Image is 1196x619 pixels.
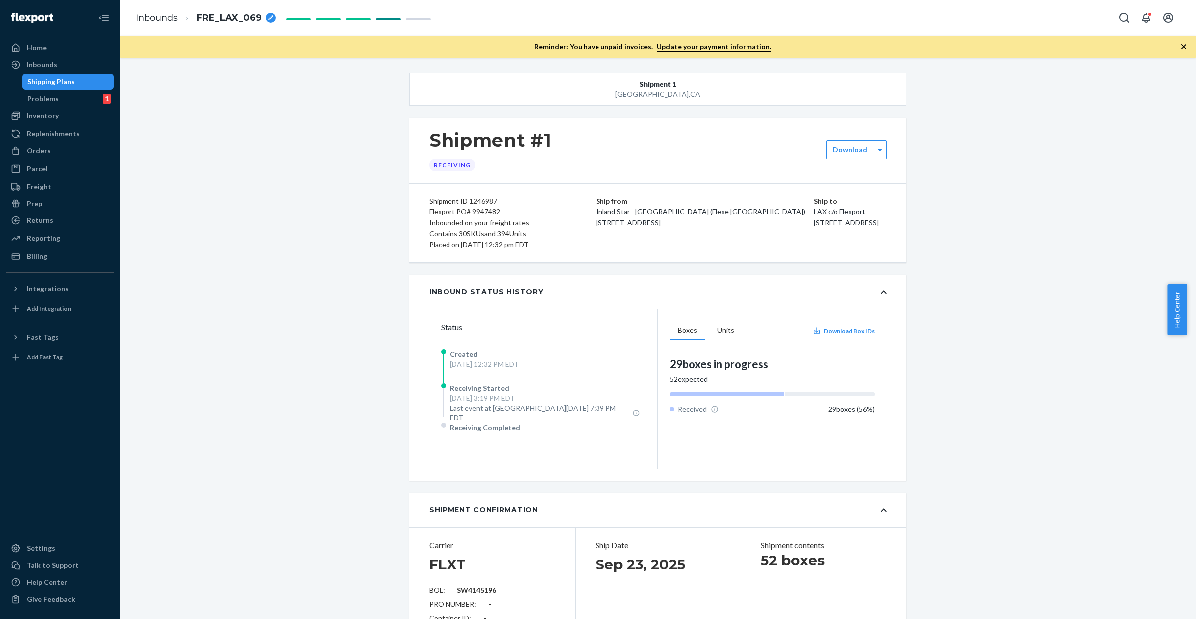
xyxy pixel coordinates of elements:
div: Inbound Status History [429,287,543,297]
p: Ship to [814,196,887,206]
button: Download Box IDs [813,327,875,335]
p: Ship from [596,196,814,206]
a: Update your payment information. [657,42,771,52]
div: [GEOGRAPHIC_DATA] , CA [459,89,857,99]
a: Billing [6,248,114,264]
div: Integrations [27,284,69,294]
button: Open Search Box [1114,8,1134,28]
div: Returns [27,215,53,225]
button: Integrations [6,281,114,297]
a: Add Integration [6,301,114,317]
a: Orders [6,143,114,159]
p: Shipment contents [761,540,887,551]
a: Freight [6,179,114,195]
div: Inbounds [27,60,57,70]
span: [STREET_ADDRESS] [814,218,879,227]
a: Settings [6,540,114,556]
button: Shipment 1[GEOGRAPHIC_DATA],CA [409,73,906,106]
div: Talk to Support [27,560,79,570]
span: Receiving Started [450,384,509,392]
a: Shipping Plans [22,74,114,90]
a: Replenishments [6,126,114,142]
div: Placed on [DATE] 12:32 pm EDT [429,239,556,250]
a: Inbounds [6,57,114,73]
div: Shipping Plans [27,77,75,87]
div: Give Feedback [27,594,75,604]
p: Ship Date [596,540,721,551]
div: Add Fast Tag [27,353,63,361]
a: Inbounds [136,12,178,23]
button: Units [709,321,742,340]
span: Created [450,350,478,358]
img: Flexport logo [11,13,53,23]
p: LAX c/o Flexport [814,206,887,217]
button: Give Feedback [6,591,114,607]
span: Inland Star - [GEOGRAPHIC_DATA] (Flexe [GEOGRAPHIC_DATA]) [STREET_ADDRESS] [596,207,805,227]
div: Contains 30 SKUs and 394 Units [429,228,556,239]
span: FRE_LAX_069 [197,12,262,25]
p: Reminder: You have unpaid invoices. [534,42,771,52]
div: Fast Tags [27,332,59,342]
ol: breadcrumbs [128,3,284,33]
div: [DATE] 12:32 PM EDT [450,359,519,369]
div: Received [670,404,719,414]
div: 29 boxes ( 56 %) [828,404,875,414]
div: Flexport PO# 9947482 [429,206,556,217]
button: Talk to Support [6,557,114,573]
span: Receiving Completed [450,423,520,432]
button: Open notifications [1136,8,1156,28]
div: Add Integration [27,304,71,313]
span: Last event at [GEOGRAPHIC_DATA][DATE] 7:39 PM EDT [450,403,628,423]
div: BOL: [429,585,555,595]
a: Add Fast Tag [6,349,114,365]
div: Shipment Confirmation [429,505,538,515]
a: Inventory [6,108,114,124]
a: Returns [6,212,114,228]
div: Problems [27,94,59,104]
div: Reporting [27,233,60,243]
a: Parcel [6,161,114,177]
p: Carrier [429,540,555,551]
button: Fast Tags [6,329,114,345]
div: Freight [27,182,51,192]
div: Prep [27,199,42,208]
h1: FLXT [429,555,466,573]
iframe: Opens a widget where you can chat to one of our agents [1133,589,1186,614]
a: Reporting [6,230,114,246]
div: Settings [27,543,55,553]
button: Help Center [1167,284,1187,335]
div: Parcel [27,164,48,174]
button: Close Navigation [94,8,114,28]
div: Inbounded on your freight rates [429,217,556,228]
h1: Sep 23, 2025 [596,555,685,573]
div: - [488,599,491,609]
div: Status [441,321,657,333]
button: Open account menu [1158,8,1178,28]
div: Home [27,43,47,53]
label: Download [833,145,867,155]
a: Home [6,40,114,56]
a: Help Center [6,574,114,590]
div: Receiving [429,159,475,171]
button: Boxes [670,321,705,340]
div: Orders [27,146,51,156]
div: 52 expected [670,374,875,384]
div: Billing [27,251,47,261]
div: Inventory [27,111,59,121]
h1: Shipment #1 [429,130,552,151]
div: Replenishments [27,129,80,139]
div: Help Center [27,577,67,587]
div: PRO NUMBER: [429,599,555,609]
div: Shipment ID 1246987 [429,196,556,206]
span: Shipment 1 [640,79,676,89]
div: SW4145196 [457,585,496,595]
div: [DATE] 3:19 PM EDT [450,393,640,403]
a: Prep [6,196,114,211]
a: Problems1 [22,91,114,107]
h1: 52 boxes [761,551,887,569]
div: 1 [103,94,111,104]
div: 29 boxes in progress [670,356,875,372]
